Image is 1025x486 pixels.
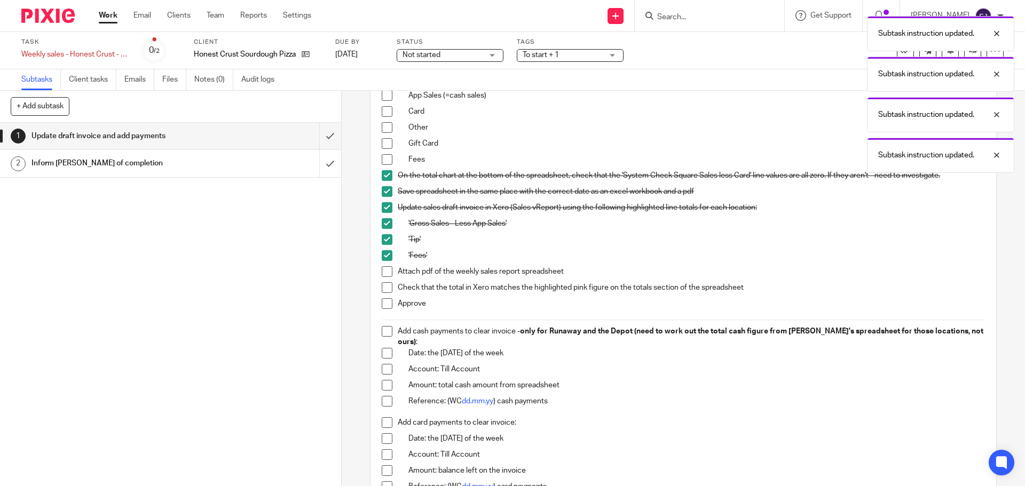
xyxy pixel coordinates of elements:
[99,10,117,21] a: Work
[31,128,216,144] h1: Update draft invoice and add payments
[21,9,75,23] img: Pixie
[408,90,984,101] p: App Sales (=cash sales)
[241,69,282,90] a: Audit logs
[133,10,151,21] a: Email
[149,44,160,57] div: 0
[408,138,984,149] p: Gift Card
[240,10,267,21] a: Reports
[408,154,984,165] p: Fees
[398,282,984,293] p: Check that the total in Xero matches the highlighted pink figure on the totals section of the spr...
[408,348,984,358] p: Date: the [DATE] of the week
[408,465,984,476] p: Amount: balance left on the invoice
[11,97,69,115] button: + Add subtask
[124,69,154,90] a: Emails
[21,49,128,60] div: Weekly sales - Honest Crust - week 32
[878,28,974,39] p: Subtask instruction updated.
[397,38,503,46] label: Status
[162,69,186,90] a: Files
[878,109,974,120] p: Subtask instruction updated.
[398,170,984,181] p: On the total chart at the bottom of the spreadsheet, check that the 'System Check Square Sales le...
[975,7,992,25] img: svg%3E
[462,397,493,405] a: dd.mm.yy
[335,51,358,58] span: [DATE]
[11,156,26,171] div: 2
[408,380,984,391] p: Amount: total cash amount from spreadsheet
[408,364,984,375] p: Account: Till Account
[31,155,216,171] h1: Inform [PERSON_NAME] of completion
[408,122,984,133] p: Other
[398,266,984,277] p: Attach pdf of the weekly sales report spreadsheet
[878,69,974,79] p: Subtask instruction updated.
[167,10,191,21] a: Clients
[408,218,984,229] p: 'Gross Sales - Less App Sales'
[398,326,984,348] p: Add cash payments to clear invoice - :
[335,38,383,46] label: Due by
[154,48,160,54] small: /2
[194,49,296,60] p: Honest Crust Sourdough Pizza Ltd
[408,106,984,117] p: Card
[408,449,984,460] p: Account: Till Account
[403,51,440,59] span: Not started
[21,69,61,90] a: Subtasks
[194,38,322,46] label: Client
[398,417,984,428] p: Add card payments to clear invoice:
[398,202,984,213] p: Update sales draft invoice in Xero (Sales vReport) using the following highlighted line totals fo...
[398,186,984,197] p: Save spreadsheet in the same place with the correct date as an excel workbook and a pdf
[283,10,311,21] a: Settings
[207,10,224,21] a: Team
[21,38,128,46] label: Task
[878,150,974,161] p: Subtask instruction updated.
[194,69,233,90] a: Notes (0)
[408,234,984,245] p: 'Tip'
[69,69,116,90] a: Client tasks
[398,328,985,346] strong: only for Runaway and the Depot (need to work out the total cash figure from [PERSON_NAME]'s sprea...
[408,433,984,444] p: Date: the [DATE] of the week
[408,250,984,261] p: 'Fees'
[398,298,984,309] p: Approve
[408,396,984,407] p: Reference: {WC } cash payments
[11,129,26,144] div: 1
